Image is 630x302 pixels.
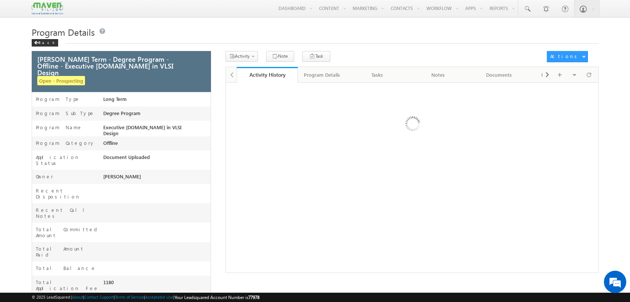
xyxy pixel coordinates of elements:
a: Contact Support [84,295,114,299]
div: Payment History [536,70,585,79]
img: Loading ... [374,86,451,163]
label: Program Type [36,96,80,102]
span: Offline [103,140,118,146]
a: Activity History [237,67,298,83]
label: Recent Disposition [36,188,104,200]
label: Program Name [36,124,82,130]
label: Program Category [36,140,95,146]
div: Back [32,39,58,47]
button: Activity [226,51,258,62]
div: Documents [475,70,523,79]
span: © 2025 LeadSquared | | | | | [32,294,259,301]
span: Executive [DOMAIN_NAME] in VLSI Design [103,124,190,136]
button: Actions [547,51,588,62]
span: 1180 [103,279,114,285]
a: Tasks [347,67,408,83]
div: Tasks [353,70,401,79]
span: 77978 [248,295,259,300]
a: Notes [408,67,469,83]
label: Total Amount Paid [36,246,104,258]
span: [PERSON_NAME] [103,174,141,179]
label: Application Status [36,154,104,166]
label: Program SubType [36,110,95,116]
span: Program Details [32,26,95,38]
a: Program Details [298,67,347,83]
button: Note [266,51,294,62]
span: Long Term [103,96,127,102]
label: Recent Call Notes [36,207,104,219]
a: Documents [469,67,530,83]
div: Actions [550,53,580,60]
button: Task [302,51,330,62]
label: Total Application Fee [36,279,104,291]
div: Program Details [304,70,340,79]
a: Terms of Service [115,295,144,299]
div: Activity History [242,71,292,78]
span: Degree Program [103,110,141,116]
img: Custom Logo [32,2,63,15]
label: Total Balance [36,265,96,271]
a: Payment History [530,67,591,83]
label: Total Committed Amount [36,226,104,238]
span: Open - Prospecting [37,76,85,85]
label: Owner [36,174,53,179]
span: [PERSON_NAME] Term - Degree Program - Offline - Executive [DOMAIN_NAME] in VLSI Design [37,56,185,76]
span: Your Leadsquared Account Number is [174,295,259,300]
span: Activity [235,53,250,59]
a: About [72,295,83,299]
span: Document Uploaded [103,154,150,160]
div: Notes [414,70,462,79]
a: Acceptable Use [145,295,173,299]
